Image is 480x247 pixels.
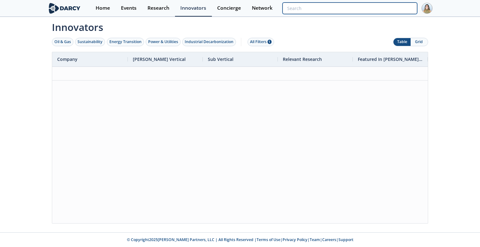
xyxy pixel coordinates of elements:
span: Relevant Research [283,56,322,62]
span: Company [57,56,77,62]
button: All Filters 1 [247,38,274,46]
div: Power & Utilities [148,39,178,45]
span: Sub Vertical [208,56,233,62]
div: Concierge [217,6,241,11]
a: Privacy Policy [282,237,307,242]
div: Sustainability [77,39,102,45]
span: Featured In [PERSON_NAME] Live [358,56,423,62]
span: 1 [267,40,272,44]
input: Advanced Search [282,2,417,14]
img: Profile [422,3,432,14]
a: Team [310,237,320,242]
a: Support [338,237,353,242]
button: Oil & Gas [52,38,73,46]
span: Innovators [47,17,432,34]
div: Network [252,6,272,11]
button: Grid [411,38,428,46]
a: Careers [322,237,336,242]
button: Industrial Decarbonization [182,38,236,46]
div: Innovators [180,6,206,11]
a: Terms of Use [257,237,280,242]
span: [PERSON_NAME] Vertical [133,56,186,62]
button: Table [393,38,411,46]
div: Research [147,6,169,11]
div: Industrial Decarbonization [185,39,233,45]
div: Energy Transition [109,39,142,45]
div: Home [96,6,110,11]
button: Energy Transition [107,38,144,46]
div: Events [121,6,137,11]
img: logo-wide.svg [47,3,82,14]
button: Power & Utilities [146,38,181,46]
p: © Copyright 2025 [PERSON_NAME] Partners, LLC | All Rights Reserved | | | | | [9,237,471,243]
button: Sustainability [75,38,105,46]
div: All Filters [250,39,272,45]
div: Oil & Gas [54,39,71,45]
